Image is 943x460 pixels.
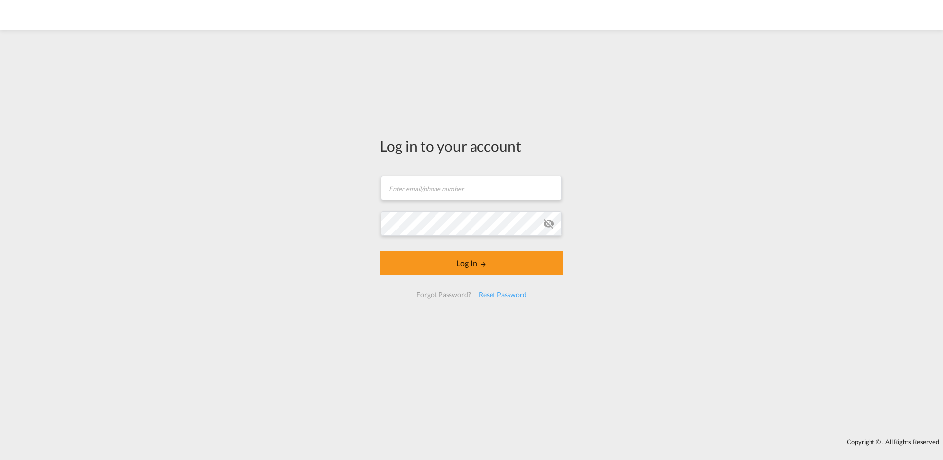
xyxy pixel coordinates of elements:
button: LOGIN [380,251,563,275]
div: Forgot Password? [412,286,474,304]
div: Reset Password [475,286,531,304]
input: Enter email/phone number [381,176,562,200]
div: Log in to your account [380,135,563,156]
md-icon: icon-eye-off [543,218,555,230]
